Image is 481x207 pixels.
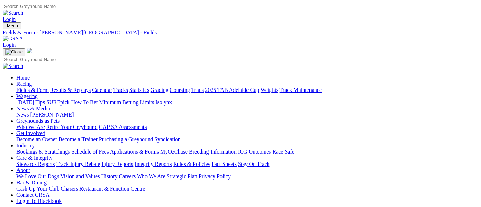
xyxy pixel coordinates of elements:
a: Privacy Policy [199,173,231,179]
img: Search [3,63,23,69]
div: Wagering [16,99,478,106]
a: Tracks [113,87,128,93]
a: [PERSON_NAME] [30,112,74,118]
button: Toggle navigation [3,48,25,56]
a: MyOzChase [160,149,188,155]
a: Become a Trainer [59,136,98,142]
div: Get Involved [16,136,478,143]
a: Login To Blackbook [16,198,62,204]
a: Weights [261,87,278,93]
a: Contact GRSA [16,192,49,198]
a: Results & Replays [50,87,91,93]
a: ICG Outcomes [238,149,271,155]
a: Login [3,42,16,48]
a: Careers [119,173,136,179]
img: GRSA [3,36,23,42]
img: logo-grsa-white.png [27,48,32,53]
a: 2025 TAB Adelaide Cup [205,87,259,93]
span: Menu [7,23,18,28]
a: Coursing [170,87,190,93]
a: How To Bet [71,99,98,105]
a: Race Safe [272,149,294,155]
a: Schedule of Fees [71,149,109,155]
a: Isolynx [155,99,172,105]
a: About [16,167,30,173]
a: Bar & Dining [16,180,47,185]
a: Chasers Restaurant & Function Centre [61,186,145,192]
a: We Love Our Dogs [16,173,59,179]
a: Retire Your Greyhound [46,124,98,130]
a: Vision and Values [60,173,100,179]
button: Toggle navigation [3,22,21,29]
a: Rules & Policies [173,161,210,167]
a: News [16,112,29,118]
a: Wagering [16,93,38,99]
a: Fields & Form - [PERSON_NAME][GEOGRAPHIC_DATA] - Fields [3,29,478,36]
a: News & Media [16,106,50,111]
a: Breeding Information [189,149,237,155]
a: Syndication [154,136,180,142]
a: Track Maintenance [280,87,322,93]
img: Close [5,49,23,55]
div: Care & Integrity [16,161,478,167]
a: Stewards Reports [16,161,55,167]
input: Search [3,56,63,63]
a: Fields & Form [16,87,49,93]
a: Statistics [129,87,149,93]
a: [DATE] Tips [16,99,45,105]
a: Who We Are [137,173,165,179]
a: Industry [16,143,35,148]
a: History [101,173,117,179]
div: About [16,173,478,180]
a: Greyhounds as Pets [16,118,60,124]
div: Bar & Dining [16,186,478,192]
a: Become an Owner [16,136,57,142]
a: Applications & Forms [110,149,159,155]
a: Fact Sheets [212,161,237,167]
a: Login [3,16,16,22]
a: Grading [151,87,168,93]
a: Integrity Reports [135,161,172,167]
a: Strategic Plan [167,173,197,179]
a: Calendar [92,87,112,93]
div: Racing [16,87,478,93]
a: Cash Up Your Club [16,186,59,192]
a: Minimum Betting Limits [99,99,154,105]
div: Greyhounds as Pets [16,124,478,130]
a: Bookings & Scratchings [16,149,70,155]
input: Search [3,3,63,10]
a: Trials [191,87,204,93]
a: Injury Reports [101,161,133,167]
div: News & Media [16,112,478,118]
a: Purchasing a Greyhound [99,136,153,142]
div: Industry [16,149,478,155]
a: Who We Are [16,124,45,130]
a: SUREpick [46,99,69,105]
a: Care & Integrity [16,155,53,161]
a: Racing [16,81,32,87]
a: GAP SA Assessments [99,124,147,130]
a: Track Injury Rebate [56,161,100,167]
a: Stay On Track [238,161,269,167]
img: Search [3,10,23,16]
a: Home [16,75,30,81]
a: Get Involved [16,130,45,136]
